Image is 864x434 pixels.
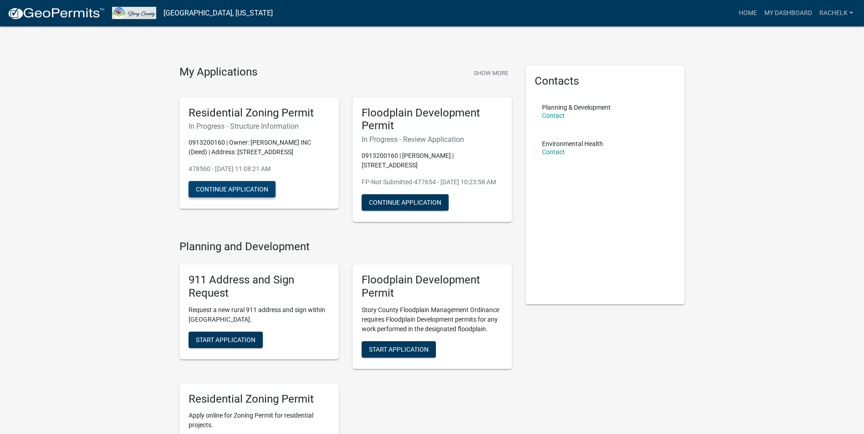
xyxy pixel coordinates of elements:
[761,5,816,22] a: My Dashboard
[189,332,263,348] button: Start Application
[189,273,330,300] h5: 911 Address and Sign Request
[189,106,330,120] h5: Residential Zoning Permit
[196,336,256,343] span: Start Application
[362,151,503,170] p: 0913200160 | [PERSON_NAME] | [STREET_ADDRESS]
[542,148,565,156] a: Contact
[735,5,761,22] a: Home
[535,75,676,88] h5: Contacts
[362,135,503,144] h6: In Progress - Review Application
[189,164,330,174] p: 478560 - [DATE] 11:08:21 AM
[369,345,429,353] span: Start Application
[362,341,436,358] button: Start Application
[189,122,330,131] h6: In Progress - Structure Information
[470,66,512,81] button: Show More
[362,194,449,211] button: Continue Application
[164,5,273,21] a: [GEOGRAPHIC_DATA], [US_STATE]
[189,305,330,324] p: Request a new rural 911 address and sign within [GEOGRAPHIC_DATA].
[542,112,565,119] a: Contact
[189,181,276,197] button: Continue Application
[542,141,603,147] p: Environmental Health
[179,240,512,253] h4: Planning and Development
[362,305,503,334] p: Story County Floodplain Management Ordinance requires Floodplain Development permits for any work...
[362,273,503,300] h5: Floodplain Development Permit
[362,177,503,187] p: FP-Not Submitted-477654 - [DATE] 10:23:58 AM
[362,106,503,133] h5: Floodplain Development Permit
[189,411,330,430] p: Apply online for Zoning Permit for residential projects.
[189,138,330,157] p: 0913200160 | Owner: [PERSON_NAME] INC (Deed) | Address: [STREET_ADDRESS]
[112,7,156,19] img: Story County, Iowa
[179,66,257,79] h4: My Applications
[542,104,611,111] p: Planning & Development
[189,393,330,406] h5: Residential Zoning Permit
[816,5,857,22] a: rachelk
